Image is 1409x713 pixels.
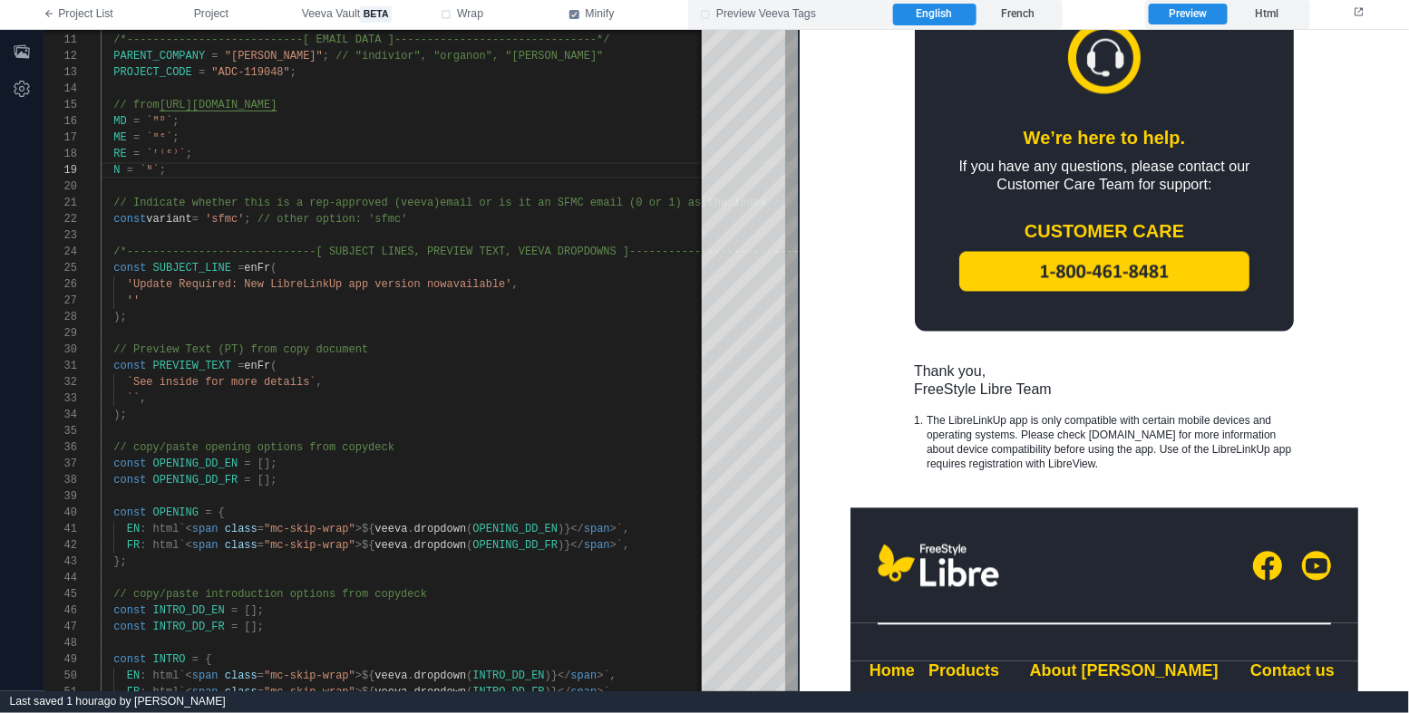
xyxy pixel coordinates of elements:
span: 'sfmc' [205,213,244,226]
span: EN [127,523,140,535]
span: = [231,621,238,633]
span: span [571,686,598,699]
div: 47 [44,619,77,635]
div: 18 [44,146,77,162]
span: class [225,539,258,552]
div: 30 [44,342,77,358]
div: 25 [44,260,77,276]
span: : [140,539,146,552]
span: `ᴹᴰ` [146,115,172,128]
span: '' [127,294,140,307]
span: span [584,539,610,552]
div: We’re here to help. [142,97,467,119]
div: 49 [44,651,77,668]
span: const [113,458,146,470]
span: INTRO_DD_EN [473,670,545,682]
span: class [225,670,258,682]
span: "mc-skip-wrap" [264,670,355,682]
span: Project [194,6,228,23]
div: 15 [44,97,77,113]
span: { [205,653,211,666]
span: dropdown [414,523,467,535]
span: const [113,653,146,666]
span: = [133,115,140,128]
div: 31 [44,358,77,374]
div: 33 [44,390,77,407]
span: span [571,670,598,682]
span: : [140,670,146,682]
div: 19 [44,162,77,178]
span: OPENING_DD_FR [153,474,238,487]
span: >`, [597,670,617,682]
span: span [192,523,219,535]
div: The LibreLinkUp app is only compatible with certain mobile devices and operating systems. Please ... [127,384,495,442]
div: 32 [44,374,77,390]
div: 45 [44,586,77,602]
span: = [192,213,199,226]
span: , [316,376,323,389]
div: 21 [44,195,77,211]
span: html`< [153,670,192,682]
img: Facebook [453,522,482,551]
div: 41 [44,521,77,537]
div: 38 [44,472,77,488]
span: Veeva Vault [302,6,392,23]
div: 46 [44,602,77,619]
label: English [893,4,976,25]
span: Minify [586,6,615,23]
span: MD [113,115,126,128]
span: 'Update Required: New LibreLinkUp app version now [127,278,447,291]
span: OPENING_DD_EN [473,523,559,535]
span: FR [127,686,140,699]
span: . [408,670,414,682]
div: 29 [44,325,77,342]
span: `ᵐᵉ` [146,131,172,144]
span: INTRO_DD_EN [153,604,225,617]
span: )}</ [545,686,571,699]
div: 20 [44,178,77,195]
span: ( [270,360,277,372]
textarea: Editor content;Press Alt+F1 for Accessibility Options. [166,162,167,178]
span: . [408,523,414,535]
span: OPENING_DD_EN [153,458,238,470]
span: >`, [610,523,630,535]
span: ( [466,539,472,552]
span: dropdown [414,670,467,682]
span: ; [186,148,192,160]
span: INTRO_DD_FR [473,686,545,699]
span: PREVIEW_TEXT [153,360,231,372]
span: Preview Veeva Tags [716,6,816,23]
span: : [140,686,146,699]
span: [URL][DOMAIN_NAME] [160,99,277,111]
label: French [977,4,1059,25]
span: span [192,539,219,552]
span: []; [258,458,277,470]
a: Contact us [451,632,535,650]
span: "mc-skip-wrap" [264,539,355,552]
span: variant [146,213,191,226]
div: If you have any questions, please contact our Customer Care Team for support: [142,128,467,164]
span: INTRO [153,653,186,666]
span: = [133,131,140,144]
div: 28 [44,309,77,325]
div: 51 [44,684,77,700]
span: ( [466,670,472,682]
div: 34 [44,407,77,423]
span: "mc-skip-wrap" [264,523,355,535]
span: ; [172,115,179,128]
span: /*---------------------------[ EMAIL DATA ]------- [113,34,440,46]
span: RE [113,148,126,160]
span: // "indivior", "organon", "[PERSON_NAME]" [335,50,603,63]
div: 11 [44,32,77,48]
span: class [225,686,258,699]
span: span [584,523,610,535]
span: = [133,148,140,160]
div: 27 [44,293,77,309]
span: ( [466,686,472,699]
span: []; [244,604,264,617]
span: )}</ [558,539,584,552]
label: Html [1228,4,1306,25]
span: span [192,670,219,682]
span: = [244,474,250,487]
span: dropdown [414,539,467,552]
